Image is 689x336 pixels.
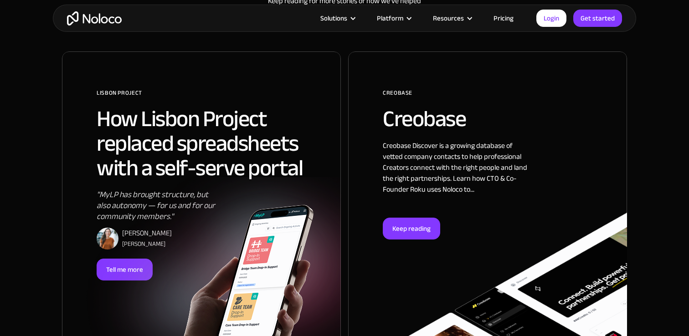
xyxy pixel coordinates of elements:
[365,12,422,24] div: Platform
[573,10,622,27] a: Get started
[377,12,403,24] div: Platform
[320,12,347,24] div: Solutions
[309,12,365,24] div: Solutions
[97,86,306,107] div: Lisbon Project
[67,11,122,25] a: home
[536,10,566,27] a: Login
[422,12,482,24] div: Resources
[433,12,464,24] div: Resources
[97,107,306,180] h2: How Lisbon Project replaced spreadsheets with a self-serve portal
[482,12,525,24] a: Pricing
